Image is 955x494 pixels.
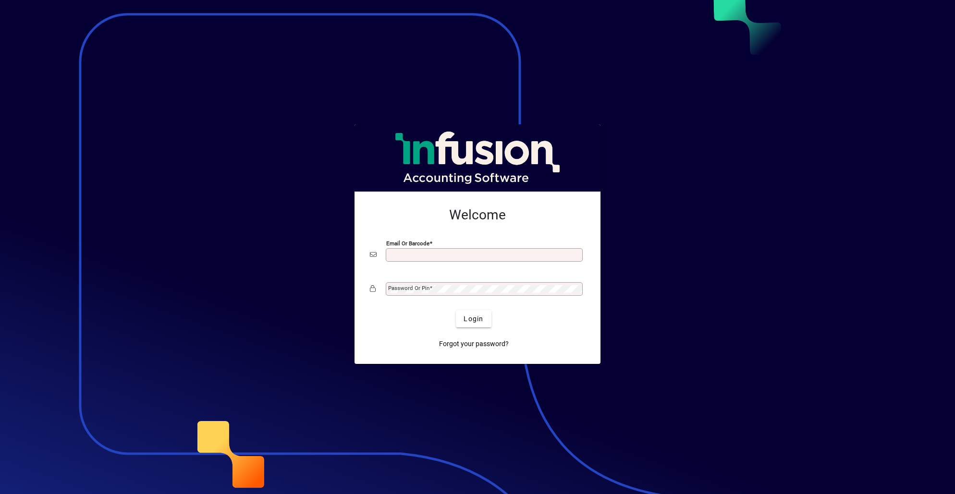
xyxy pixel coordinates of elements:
[464,314,483,324] span: Login
[386,240,429,247] mat-label: Email or Barcode
[388,285,429,291] mat-label: Password or Pin
[456,310,491,327] button: Login
[370,207,585,223] h2: Welcome
[439,339,509,349] span: Forgot your password?
[435,335,513,352] a: Forgot your password?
